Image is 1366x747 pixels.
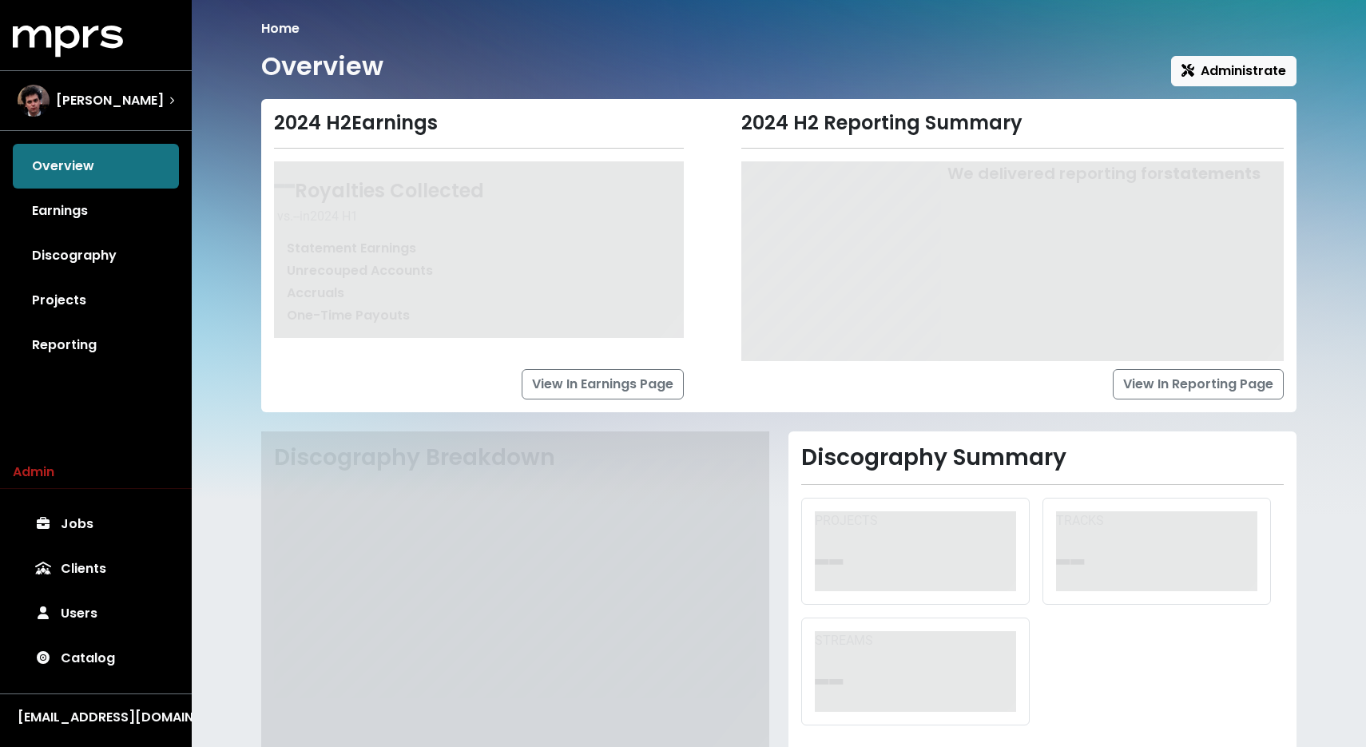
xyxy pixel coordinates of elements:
[522,369,684,399] a: View In Earnings Page
[13,502,179,546] a: Jobs
[18,85,50,117] img: The selected account / producer
[56,91,164,110] span: [PERSON_NAME]
[13,591,179,636] a: Users
[13,636,179,681] a: Catalog
[1171,56,1297,86] button: Administrate
[13,233,179,278] a: Discography
[801,444,1284,471] h2: Discography Summary
[13,278,179,323] a: Projects
[13,323,179,368] a: Reporting
[261,19,300,38] li: Home
[18,708,174,727] div: [EMAIL_ADDRESS][DOMAIN_NAME]
[274,112,684,135] div: 2024 H2 Earnings
[13,546,179,591] a: Clients
[261,19,1297,38] nav: breadcrumb
[13,189,179,233] a: Earnings
[1181,62,1286,80] span: Administrate
[1113,369,1284,399] a: View In Reporting Page
[13,707,179,728] button: [EMAIL_ADDRESS][DOMAIN_NAME]
[13,31,123,50] a: mprs logo
[741,112,1284,135] div: 2024 H2 Reporting Summary
[261,51,383,81] h1: Overview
